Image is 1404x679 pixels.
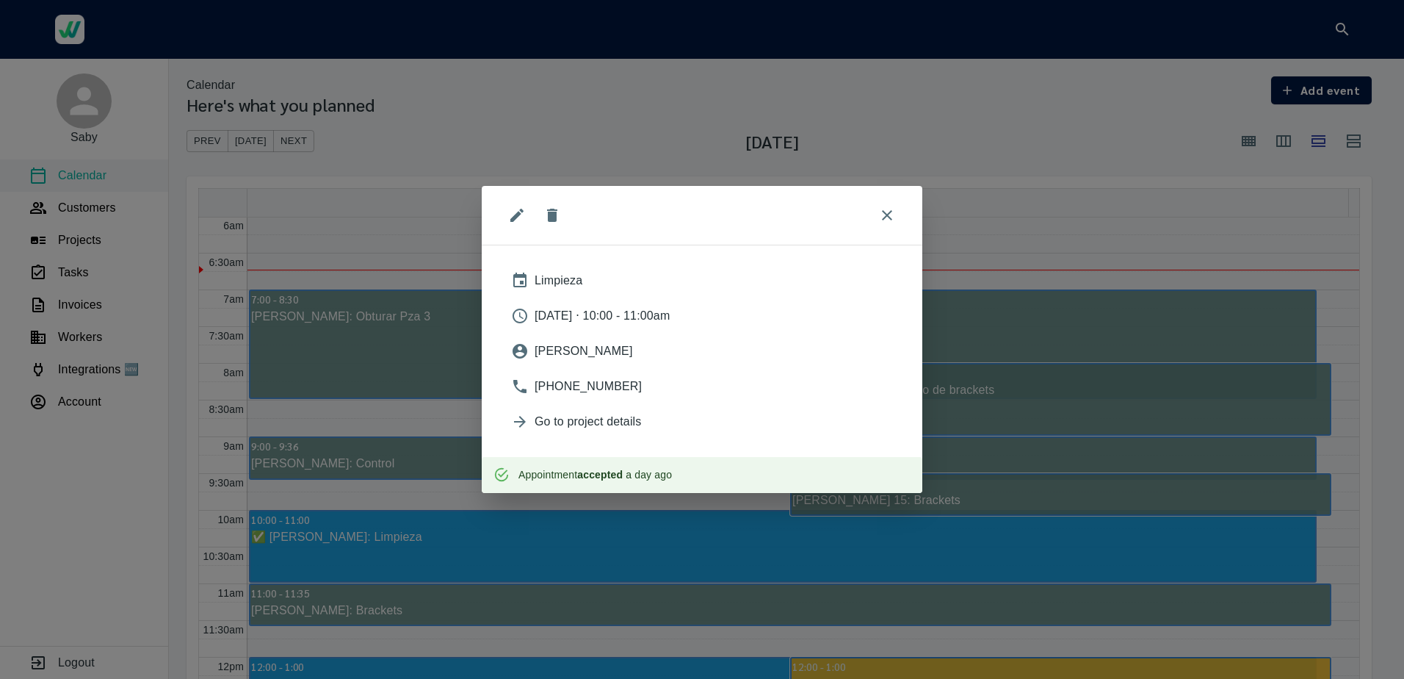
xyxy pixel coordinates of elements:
a: Go to project details [499,404,905,439]
span: [PHONE_NUMBER] [535,378,893,395]
span: Go to project details [535,413,893,431]
button: close [869,198,905,233]
a: [PHONE_NUMBER] [499,369,905,404]
button: edit [499,198,535,233]
div: Appointment a day ago [518,461,672,488]
button: close [535,198,570,233]
a: [PERSON_NAME] [499,334,905,369]
strong: accepted [577,469,623,481]
span: Limpieza [535,272,893,290]
span: [DATE] ⋅ 10:00 - 11:00am [535,307,893,325]
span: [PERSON_NAME] [535,342,893,360]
